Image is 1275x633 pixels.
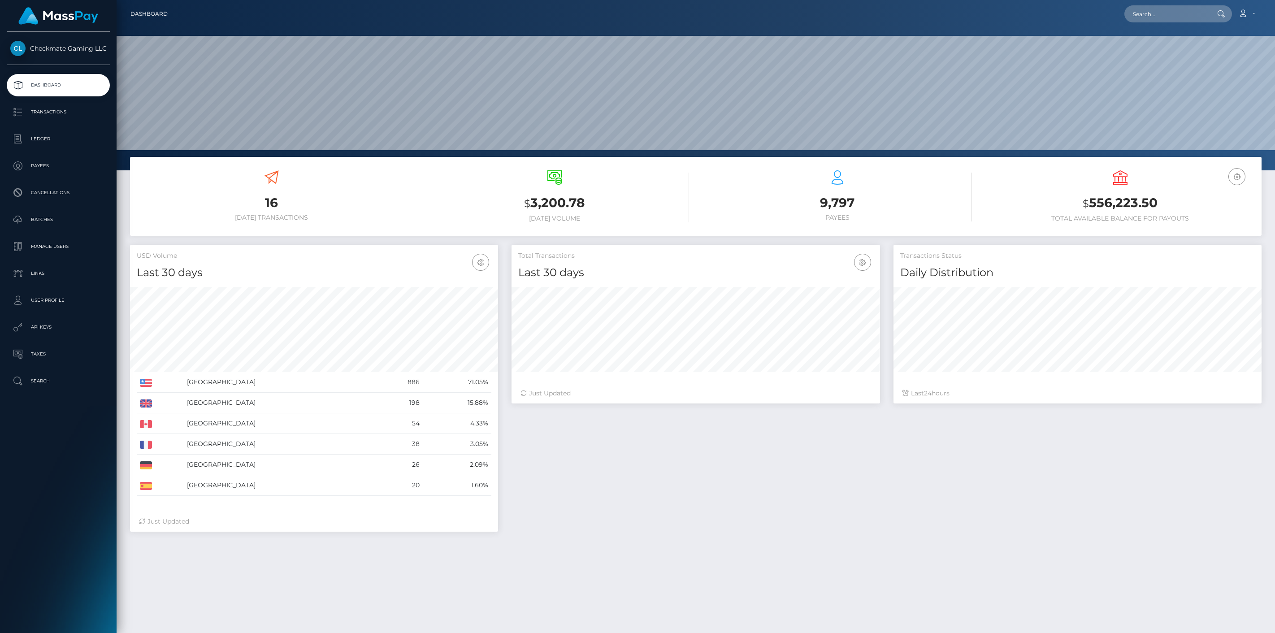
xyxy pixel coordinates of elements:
[7,128,110,150] a: Ledger
[7,316,110,338] a: API Keys
[7,182,110,204] a: Cancellations
[518,251,873,260] h5: Total Transactions
[7,101,110,123] a: Transactions
[137,214,406,221] h6: [DATE] Transactions
[10,213,106,226] p: Batches
[376,475,423,496] td: 20
[10,240,106,253] p: Manage Users
[140,420,152,428] img: CA.png
[137,265,491,281] h4: Last 30 days
[7,343,110,365] a: Taxes
[985,194,1255,212] h3: 556,223.50
[10,294,106,307] p: User Profile
[7,262,110,285] a: Links
[184,372,376,393] td: [GEOGRAPHIC_DATA]
[7,155,110,177] a: Payees
[1124,5,1209,22] input: Search...
[10,105,106,119] p: Transactions
[985,215,1255,222] h6: Total Available Balance for Payouts
[10,78,106,92] p: Dashboard
[924,389,932,397] span: 24
[7,208,110,231] a: Batches
[10,186,106,199] p: Cancellations
[10,132,106,146] p: Ledger
[518,265,873,281] h4: Last 30 days
[420,194,689,212] h3: 3,200.78
[520,389,871,398] div: Just Updated
[140,399,152,408] img: GB.png
[423,372,492,393] td: 71.05%
[524,197,530,210] small: $
[137,194,406,212] h3: 16
[140,461,152,469] img: DE.png
[130,4,168,23] a: Dashboard
[184,455,376,475] td: [GEOGRAPHIC_DATA]
[184,475,376,496] td: [GEOGRAPHIC_DATA]
[10,267,106,280] p: Links
[137,251,491,260] h5: USD Volume
[900,251,1255,260] h5: Transactions Status
[423,455,492,475] td: 2.09%
[7,74,110,96] a: Dashboard
[7,370,110,392] a: Search
[703,214,972,221] h6: Payees
[7,289,110,312] a: User Profile
[376,455,423,475] td: 26
[140,379,152,387] img: US.png
[139,517,489,526] div: Just Updated
[18,7,98,25] img: MassPay Logo
[376,413,423,434] td: 54
[10,347,106,361] p: Taxes
[7,235,110,258] a: Manage Users
[7,44,110,52] span: Checkmate Gaming LLC
[900,265,1255,281] h4: Daily Distribution
[140,441,152,449] img: FR.png
[184,413,376,434] td: [GEOGRAPHIC_DATA]
[423,393,492,413] td: 15.88%
[420,215,689,222] h6: [DATE] Volume
[376,393,423,413] td: 198
[10,159,106,173] p: Payees
[10,41,26,56] img: Checkmate Gaming LLC
[1083,197,1089,210] small: $
[10,321,106,334] p: API Keys
[703,194,972,212] h3: 9,797
[423,434,492,455] td: 3.05%
[184,393,376,413] td: [GEOGRAPHIC_DATA]
[376,372,423,393] td: 886
[376,434,423,455] td: 38
[10,374,106,388] p: Search
[902,389,1253,398] div: Last hours
[140,482,152,490] img: ES.png
[423,413,492,434] td: 4.33%
[184,434,376,455] td: [GEOGRAPHIC_DATA]
[423,475,492,496] td: 1.60%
